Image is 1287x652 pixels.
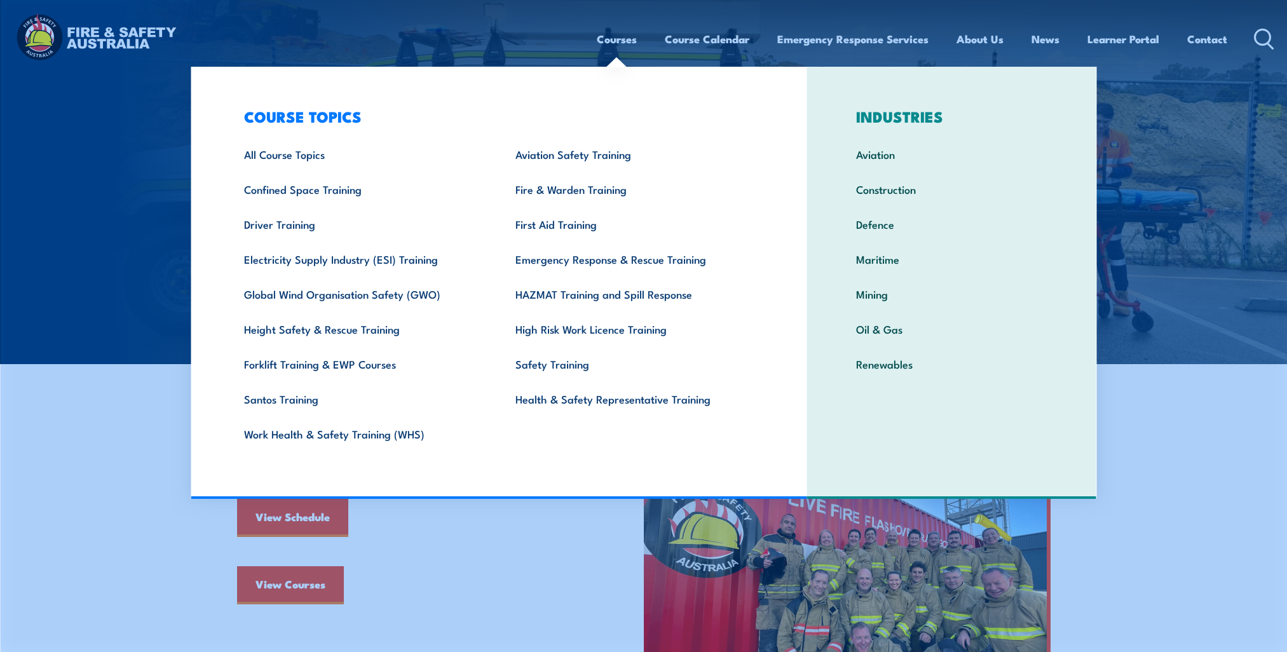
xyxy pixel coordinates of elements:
a: Construction [836,172,1067,207]
a: Emergency Response Services [777,22,929,56]
a: Aviation [836,137,1067,172]
a: About Us [957,22,1004,56]
a: Height Safety & Rescue Training [224,311,496,346]
a: Maritime [836,241,1067,276]
a: Fire & Warden Training [496,172,767,207]
a: Oil & Gas [836,311,1067,346]
a: Renewables [836,346,1067,381]
a: Global Wind Organisation Safety (GWO) [224,276,496,311]
a: Mining [836,276,1067,311]
a: News [1032,22,1059,56]
h3: INDUSTRIES [836,107,1067,125]
a: View Courses [237,566,344,604]
a: Aviation Safety Training [496,137,767,172]
a: Defence [836,207,1067,241]
a: Forklift Training & EWP Courses [224,346,496,381]
a: All Course Topics [224,137,496,172]
a: Santos Training [224,381,496,416]
a: Courses [597,22,637,56]
a: Course Calendar [665,22,749,56]
a: Contact [1187,22,1227,56]
a: First Aid Training [496,207,767,241]
a: Health & Safety Representative Training [496,381,767,416]
a: High Risk Work Licence Training [496,311,767,346]
a: View Schedule [237,499,348,537]
h3: COURSE TOPICS [224,107,767,125]
a: Learner Portal [1087,22,1159,56]
a: HAZMAT Training and Spill Response [496,276,767,311]
a: Emergency Response & Rescue Training [496,241,767,276]
a: Work Health & Safety Training (WHS) [224,416,496,451]
a: Safety Training [496,346,767,381]
a: Electricity Supply Industry (ESI) Training [224,241,496,276]
a: Confined Space Training [224,172,496,207]
a: Driver Training [224,207,496,241]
